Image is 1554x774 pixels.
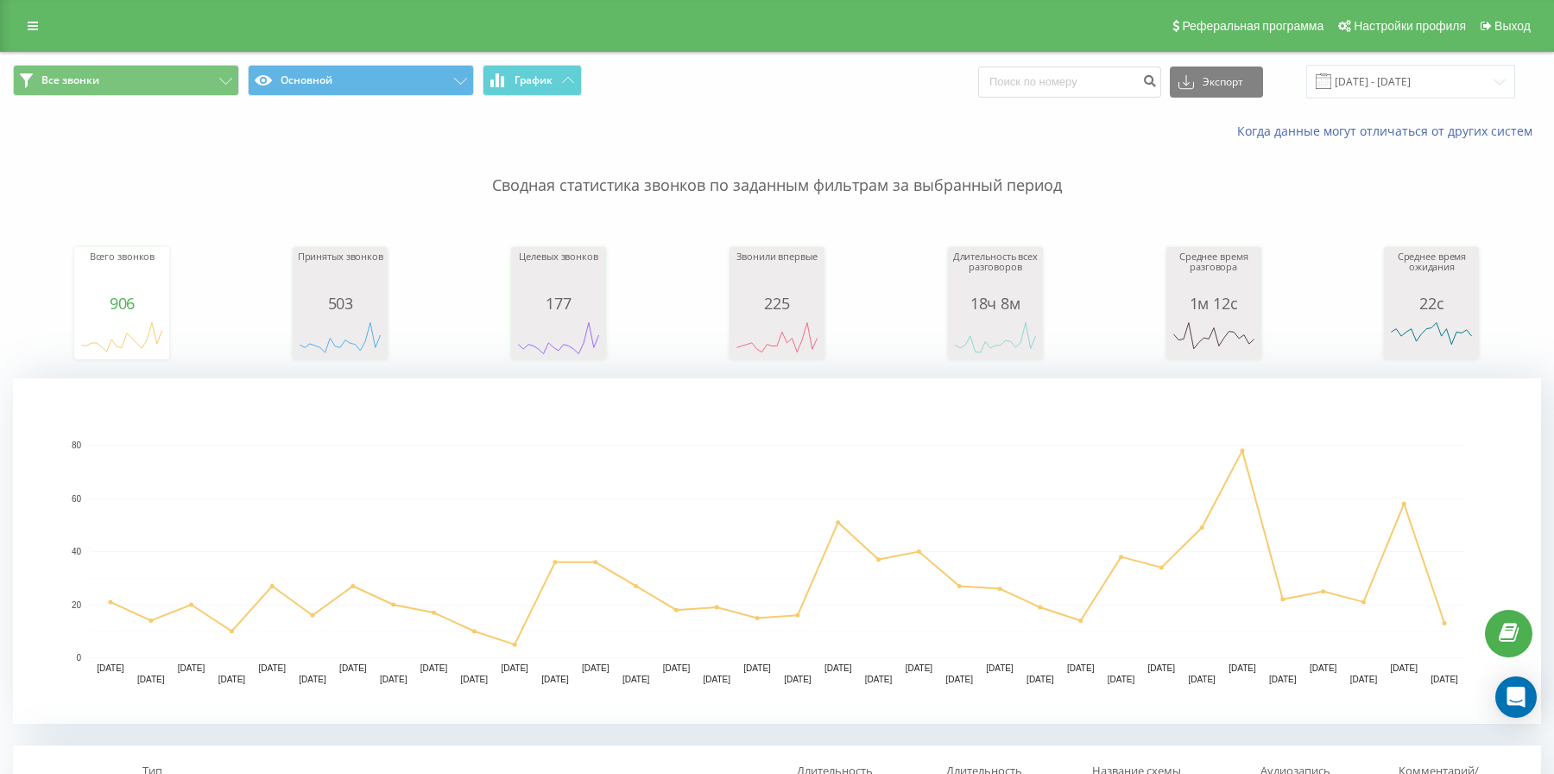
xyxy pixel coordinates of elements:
[1188,675,1216,684] text: [DATE]
[79,251,165,295] div: Всего звонков
[1350,675,1378,684] text: [DATE]
[1237,123,1541,139] a: Когда данные могут отличаться от других систем
[734,295,820,312] div: 225
[1494,19,1531,33] span: Выход
[986,663,1014,673] text: [DATE]
[72,547,82,556] text: 40
[297,312,383,364] svg: A chart.
[978,67,1161,98] input: Поиск по номеру
[1310,663,1337,673] text: [DATE]
[258,663,286,673] text: [DATE]
[420,663,448,673] text: [DATE]
[1388,312,1475,364] svg: A chart.
[1388,251,1475,295] div: Среднее время ожидания
[1027,675,1054,684] text: [DATE]
[1171,312,1257,364] svg: A chart.
[41,73,99,87] span: Все звонки
[461,675,489,684] text: [DATE]
[1171,251,1257,295] div: Среднее время разговора
[297,251,383,295] div: Принятых звонков
[1067,663,1095,673] text: [DATE]
[734,312,820,364] svg: A chart.
[1182,19,1323,33] span: Реферальная программа
[1388,295,1475,312] div: 22с
[79,295,165,312] div: 906
[97,663,124,673] text: [DATE]
[248,65,474,96] button: Основной
[178,663,205,673] text: [DATE]
[945,675,973,684] text: [DATE]
[515,295,602,312] div: 177
[1229,663,1256,673] text: [DATE]
[1495,676,1537,718] div: Open Intercom Messenger
[1391,663,1418,673] text: [DATE]
[483,65,582,96] button: График
[13,378,1541,724] svg: A chart.
[952,251,1039,295] div: Длительность всех разговоров
[734,251,820,295] div: Звонили впервые
[622,675,650,684] text: [DATE]
[1148,663,1176,673] text: [DATE]
[784,675,812,684] text: [DATE]
[339,663,367,673] text: [DATE]
[663,663,691,673] text: [DATE]
[13,65,239,96] button: Все звонки
[704,675,731,684] text: [DATE]
[1431,675,1458,684] text: [DATE]
[743,663,771,673] text: [DATE]
[297,295,383,312] div: 503
[515,74,553,86] span: График
[952,312,1039,364] svg: A chart.
[1171,295,1257,312] div: 1м 12с
[13,140,1541,197] p: Сводная статистика звонков по заданным фильтрам за выбранный период
[582,663,610,673] text: [DATE]
[1269,675,1297,684] text: [DATE]
[1354,19,1466,33] span: Настройки профиля
[501,663,528,673] text: [DATE]
[380,675,407,684] text: [DATE]
[299,675,326,684] text: [DATE]
[1108,675,1135,684] text: [DATE]
[906,663,933,673] text: [DATE]
[515,312,602,364] svg: A chart.
[137,675,165,684] text: [DATE]
[79,312,165,364] svg: A chart.
[1170,67,1263,98] button: Экспорт
[72,600,82,610] text: 20
[515,251,602,295] div: Целевых звонков
[952,295,1039,312] div: 18ч 8м
[72,494,82,504] text: 60
[541,675,569,684] text: [DATE]
[76,653,81,663] text: 0
[72,441,82,450] text: 80
[218,675,246,684] text: [DATE]
[865,675,893,684] text: [DATE]
[824,663,852,673] text: [DATE]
